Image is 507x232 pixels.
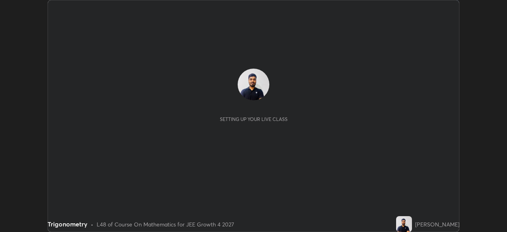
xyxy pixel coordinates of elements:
[97,220,234,228] div: L48 of Course On Mathematics for JEE Growth 4 2027
[220,116,288,122] div: Setting up your live class
[415,220,459,228] div: [PERSON_NAME]
[238,69,269,100] img: 0425db9b9d434dbfb647facdce28cd27.jpg
[91,220,93,228] div: •
[396,216,412,232] img: 0425db9b9d434dbfb647facdce28cd27.jpg
[48,219,88,229] div: Trigonometry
